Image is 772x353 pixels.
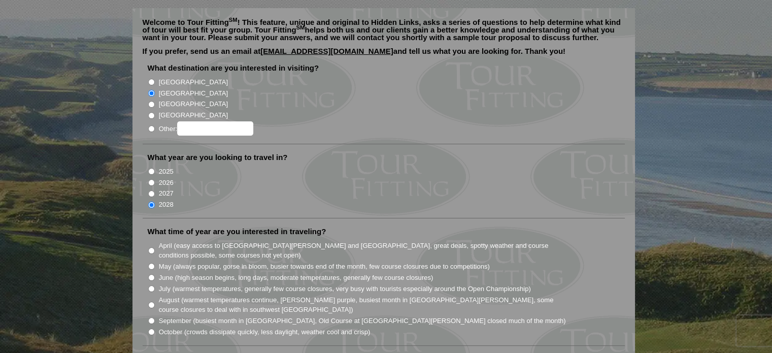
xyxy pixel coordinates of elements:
[159,178,174,188] label: 2026
[159,110,228,120] label: [GEOGRAPHIC_DATA]
[148,63,319,73] label: What destination are you interested in visiting?
[159,99,228,109] label: [GEOGRAPHIC_DATA]
[159,284,531,294] label: July (warmest temperatures, generally few course closures, very busy with tourists especially aro...
[159,167,174,177] label: 2025
[159,241,567,261] label: April (easy access to [GEOGRAPHIC_DATA][PERSON_NAME] and [GEOGRAPHIC_DATA], great deals, spotty w...
[159,262,490,272] label: May (always popular, gorse in bloom, busier towards end of the month, few course closures due to ...
[177,121,253,136] input: Other:
[159,188,174,199] label: 2027
[159,273,433,283] label: June (high season begins, long days, moderate temperatures, generally few course closures)
[260,47,393,55] a: [EMAIL_ADDRESS][DOMAIN_NAME]
[148,152,288,163] label: What year are you looking to travel in?
[159,316,566,326] label: September (busiest month in [GEOGRAPHIC_DATA], Old Course at [GEOGRAPHIC_DATA][PERSON_NAME] close...
[143,18,625,41] p: Welcome to Tour Fitting ! This feature, unique and original to Hidden Links, asks a series of que...
[229,17,238,23] sup: SM
[159,327,371,337] label: October (crowds dissipate quickly, less daylight, weather cool and crisp)
[296,24,305,30] sup: SM
[159,88,228,99] label: [GEOGRAPHIC_DATA]
[148,227,326,237] label: What time of year are you interested in traveling?
[159,121,253,136] label: Other:
[159,295,567,315] label: August (warmest temperatures continue, [PERSON_NAME] purple, busiest month in [GEOGRAPHIC_DATA][P...
[143,47,625,62] p: If you prefer, send us an email at and tell us what you are looking for. Thank you!
[159,77,228,87] label: [GEOGRAPHIC_DATA]
[159,200,174,210] label: 2028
